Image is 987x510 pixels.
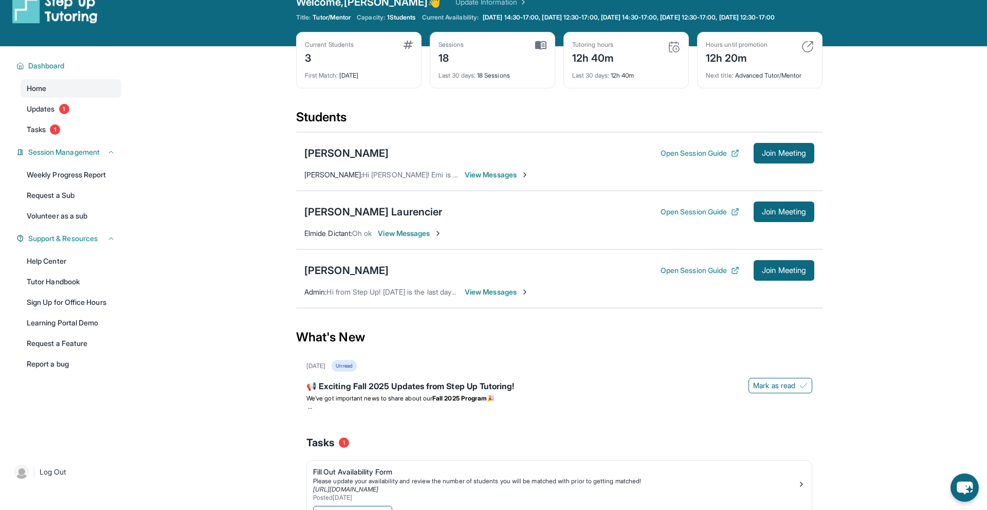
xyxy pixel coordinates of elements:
span: Join Meeting [762,267,806,274]
span: Log Out [40,467,66,477]
img: user-img [14,465,29,479]
div: Fill Out Availability Form [313,467,797,477]
div: Sessions [438,41,464,49]
span: Tasks [306,435,335,450]
img: Mark as read [799,381,808,390]
a: Fill Out Availability FormPlease update your availability and review the number of students you w... [307,461,812,504]
a: Request a Sub [21,186,121,205]
a: Report a bug [21,355,121,373]
button: Mark as read [748,378,812,393]
a: Sign Up for Office Hours [21,293,121,312]
div: Students [296,109,822,132]
button: Open Session Guide [661,265,739,276]
a: [DATE] 14:30-17:00, [DATE] 12:30-17:00, [DATE] 14:30-17:00, [DATE] 12:30-17:00, [DATE] 12:30-17:00 [481,13,777,22]
span: 1 [59,104,69,114]
div: Posted [DATE] [313,494,797,502]
span: 1 [50,124,60,135]
div: 12h 20m [706,49,767,65]
img: card [668,41,680,53]
a: Learning Portal Demo [21,314,121,332]
span: 🎉 [487,394,495,402]
span: [DATE] 14:30-17:00, [DATE] 12:30-17:00, [DATE] 14:30-17:00, [DATE] 12:30-17:00, [DATE] 12:30-17:00 [483,13,775,22]
span: Join Meeting [762,150,806,156]
div: Please update your availability and review the number of students you will be matched with prior ... [313,477,797,485]
span: Tasks [27,124,46,135]
div: Hours until promotion [706,41,767,49]
span: View Messages [465,170,529,180]
img: Chevron-Right [521,288,529,296]
button: Open Session Guide [661,207,739,217]
div: Advanced Tutor/Mentor [706,65,814,80]
button: Join Meeting [754,260,814,281]
div: Tutoring hours [572,41,614,49]
span: Oh ok [352,229,372,238]
div: Current Students [305,41,354,49]
span: View Messages [465,287,529,297]
a: Help Center [21,252,121,270]
button: chat-button [951,473,979,502]
img: card [404,41,413,49]
div: [DATE] [306,362,325,370]
span: Dashboard [28,61,65,71]
div: [PERSON_NAME] [304,146,389,160]
div: What's New [296,315,822,360]
div: 18 [438,49,464,65]
div: [PERSON_NAME] [304,263,389,278]
span: Title: [296,13,310,22]
div: 12h 40m [572,65,680,80]
span: Home [27,83,46,94]
button: Session Management [24,147,115,157]
span: Support & Resources [28,233,98,244]
button: Join Meeting [754,202,814,222]
span: Join Meeting [762,209,806,215]
span: Admin : [304,287,326,296]
div: 12h 40m [572,49,614,65]
div: 📢 Exciting Fall 2025 Updates from Step Up Tutoring! [306,380,812,394]
img: Chevron-Right [521,171,529,179]
span: First Match : [305,71,338,79]
strong: Fall 2025 Program [432,394,487,402]
span: Current Availability: [422,13,479,22]
span: Updates [27,104,55,114]
button: Support & Resources [24,233,115,244]
span: | [33,466,35,478]
a: [URL][DOMAIN_NAME] [313,485,378,493]
span: View Messages [378,228,442,239]
img: card [801,41,814,53]
a: Tutor Handbook [21,272,121,291]
div: Unread [332,360,356,372]
button: Dashboard [24,61,115,71]
a: Updates1 [21,100,121,118]
a: Request a Feature [21,334,121,353]
span: Tutor/Mentor [313,13,351,22]
div: 3 [305,49,354,65]
div: 18 Sessions [438,65,546,80]
a: Tasks1 [21,120,121,139]
a: |Log Out [10,461,121,483]
div: [DATE] [305,65,413,80]
img: Chevron-Right [434,229,442,238]
div: [PERSON_NAME] Laurencier [304,205,442,219]
span: Session Management [28,147,100,157]
span: Last 30 days : [438,71,476,79]
span: We’ve got important news to share about our [306,394,432,402]
span: Hi [PERSON_NAME]! Emi is been working with multiplying area models and graphic numbers also we wi... [362,170,927,179]
span: 1 Students [387,13,416,22]
span: Capacity: [357,13,385,22]
span: Mark as read [753,380,795,391]
span: Elmide Dictant : [304,229,352,238]
span: Last 30 days : [572,71,609,79]
a: Home [21,79,121,98]
button: Join Meeting [754,143,814,163]
a: Weekly Progress Report [21,166,121,184]
span: [PERSON_NAME] : [304,170,362,179]
button: Open Session Guide [661,148,739,158]
span: 1 [339,438,349,448]
img: card [535,41,546,50]
a: Volunteer as a sub [21,207,121,225]
span: Next title : [706,71,734,79]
